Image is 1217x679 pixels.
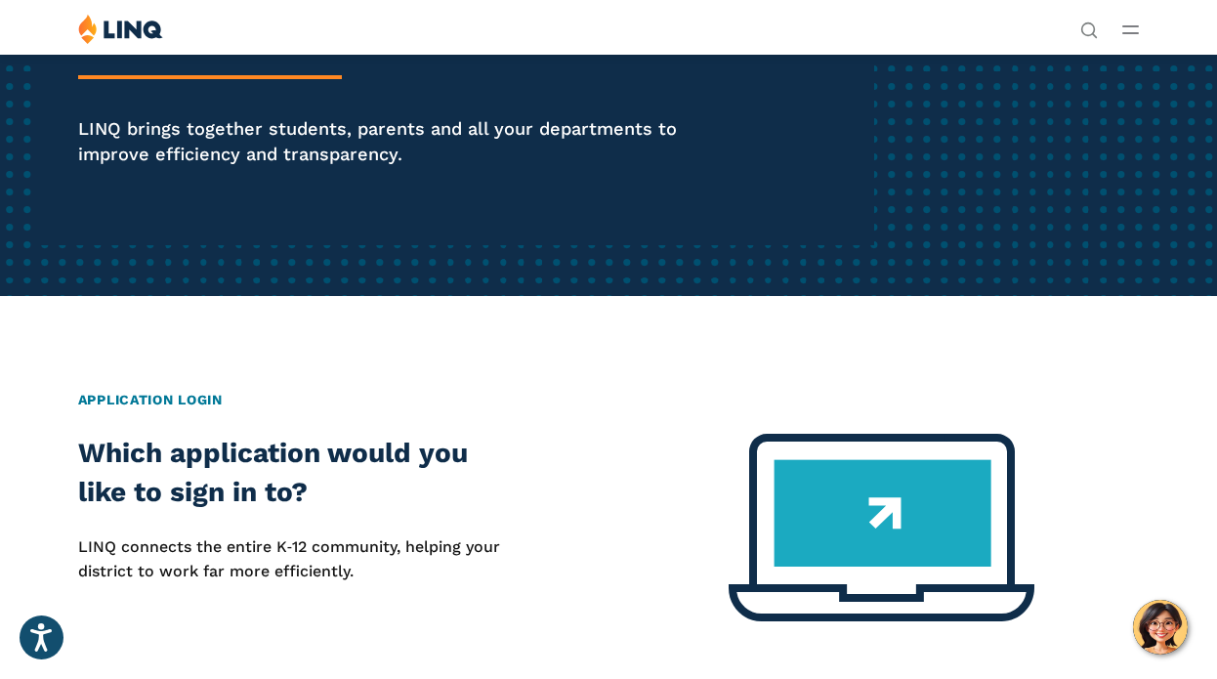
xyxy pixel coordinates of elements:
[1122,19,1139,40] button: Open Main Menu
[78,535,502,583] p: LINQ connects the entire K‑12 community, helping your district to work far more efficiently.
[1133,600,1188,655] button: Hello, have a question? Let’s chat.
[78,116,747,167] p: LINQ brings together students, parents and all your departments to improve efficiency and transpa...
[1080,20,1098,37] button: Open Search Bar
[78,434,502,512] h2: Which application would you like to sign in to?
[78,14,163,44] img: LINQ | K‑12 Software
[78,390,1140,410] h2: Application Login
[1080,14,1098,37] nav: Utility Navigation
